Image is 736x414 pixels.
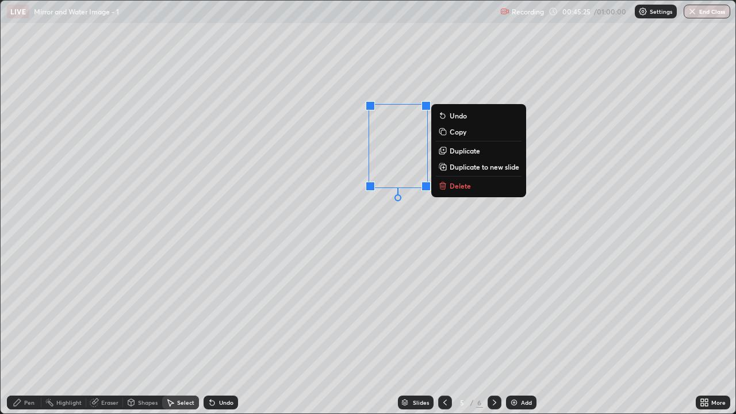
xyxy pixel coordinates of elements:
[436,160,522,174] button: Duplicate to new slide
[450,181,471,190] p: Delete
[470,399,474,406] div: /
[638,7,647,16] img: class-settings-icons
[34,7,119,16] p: Mirror and Water Image - 1
[56,400,82,405] div: Highlight
[24,400,34,405] div: Pen
[450,146,480,155] p: Duplicate
[450,127,466,136] p: Copy
[711,400,726,405] div: More
[177,400,194,405] div: Select
[436,179,522,193] button: Delete
[650,9,672,14] p: Settings
[476,397,483,408] div: 6
[450,162,519,171] p: Duplicate to new slide
[436,144,522,158] button: Duplicate
[521,400,532,405] div: Add
[219,400,233,405] div: Undo
[101,400,118,405] div: Eraser
[509,398,519,407] img: add-slide-button
[436,109,522,122] button: Undo
[500,7,509,16] img: recording.375f2c34.svg
[688,7,697,16] img: end-class-cross
[512,7,544,16] p: Recording
[450,111,467,120] p: Undo
[10,7,26,16] p: LIVE
[684,5,730,18] button: End Class
[457,399,468,406] div: 5
[413,400,429,405] div: Slides
[436,125,522,139] button: Copy
[138,400,158,405] div: Shapes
